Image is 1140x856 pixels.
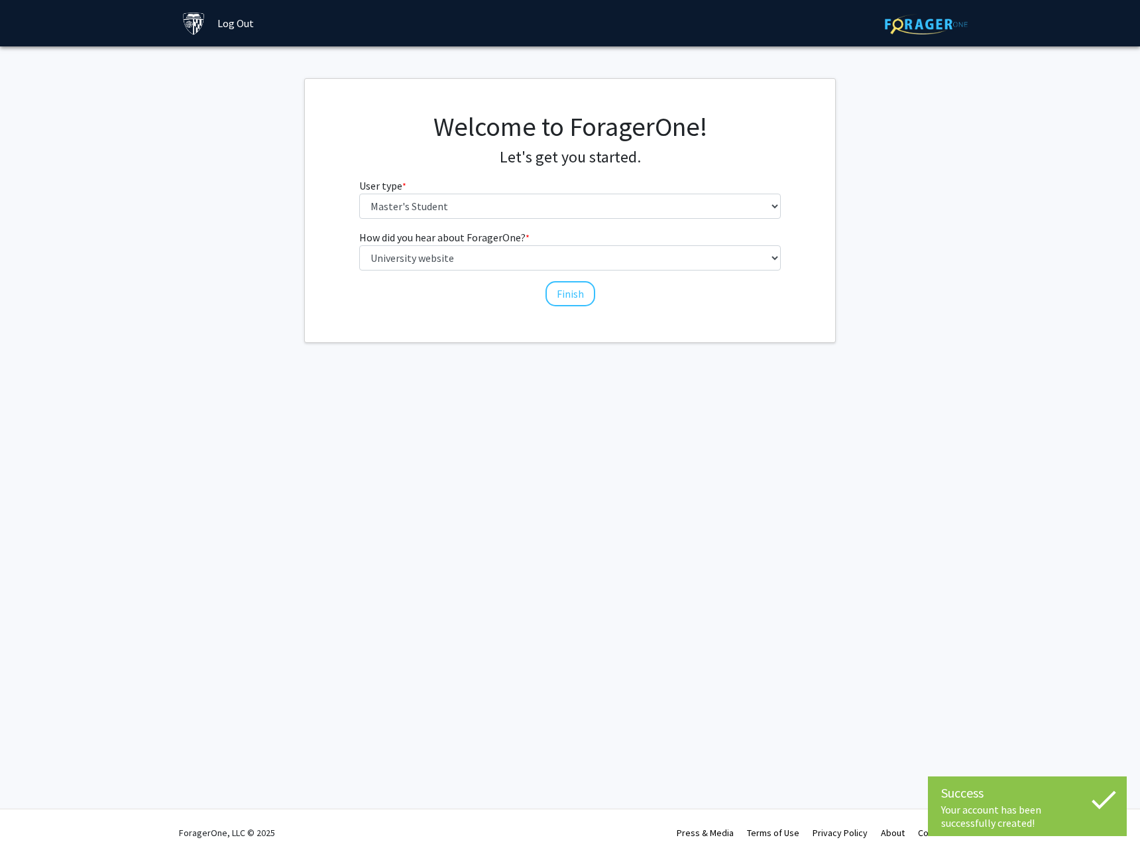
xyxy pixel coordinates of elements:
button: Finish [545,281,595,306]
a: Press & Media [677,827,734,839]
img: ForagerOne Logo [885,14,968,34]
iframe: Chat [10,796,56,846]
div: Your account has been successfully created! [941,803,1113,829]
a: Contact Us [918,827,961,839]
a: Terms of Use [747,827,799,839]
label: User type [359,178,406,194]
img: Johns Hopkins University Logo [182,12,205,35]
a: About [881,827,905,839]
a: Privacy Policy [813,827,868,839]
label: How did you hear about ForagerOne? [359,229,530,245]
div: Success [941,783,1113,803]
div: ForagerOne, LLC © 2025 [179,810,275,856]
h1: Welcome to ForagerOne! [359,111,781,143]
h4: Let's get you started. [359,148,781,167]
